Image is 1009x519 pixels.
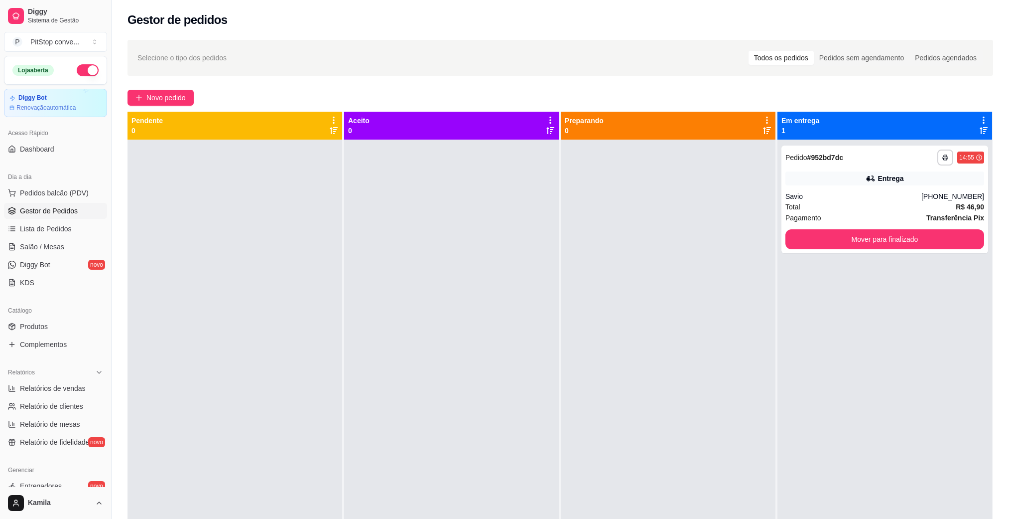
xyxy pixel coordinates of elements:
[28,7,103,16] span: Diggy
[137,52,227,63] span: Selecione o tipo dos pedidos
[20,419,80,429] span: Relatório de mesas
[4,185,107,201] button: Pedidos balcão (PDV)
[926,214,984,222] strong: Transferência Pix
[20,322,48,332] span: Produtos
[4,434,107,450] a: Relatório de fidelidadenovo
[77,64,99,76] button: Alterar Status
[4,478,107,494] a: Entregadoresnovo
[20,144,54,154] span: Dashboard
[20,206,78,216] span: Gestor de Pedidos
[20,260,50,270] span: Diggy Bot
[4,491,107,515] button: Kamila
[131,126,163,136] p: 0
[878,173,903,183] div: Entrega
[20,383,86,393] span: Relatórios de vendas
[959,154,974,162] div: 14:55
[4,275,107,291] a: KDS
[4,257,107,273] a: Diggy Botnovo
[4,141,107,157] a: Dashboard
[807,154,843,162] strong: # 952bd7dc
[348,116,370,126] p: Aceito
[785,201,800,212] span: Total
[8,368,35,376] span: Relatórios
[781,126,819,136] p: 1
[20,278,34,288] span: KDS
[4,303,107,319] div: Catálogo
[16,104,76,112] article: Renovação automática
[4,32,107,52] button: Select a team
[20,224,72,234] span: Lista de Pedidos
[4,462,107,478] div: Gerenciar
[146,92,186,103] span: Novo pedido
[785,191,921,201] div: Savio
[18,94,47,102] article: Diggy Bot
[909,51,982,65] div: Pedidos agendados
[20,401,83,411] span: Relatório de clientes
[565,116,604,126] p: Preparando
[4,89,107,117] a: Diggy BotRenovaçãoautomática
[814,51,909,65] div: Pedidos sem agendamento
[12,37,22,47] span: P
[127,12,228,28] h2: Gestor de pedidos
[348,126,370,136] p: 0
[4,319,107,335] a: Produtos
[12,65,54,76] div: Loja aberta
[20,340,67,349] span: Complementos
[28,499,91,508] span: Kamila
[20,188,89,198] span: Pedidos balcão (PDV)
[781,116,819,126] p: Em entrega
[127,90,194,106] button: Novo pedido
[4,4,107,28] a: DiggySistema de Gestão
[785,229,984,249] button: Mover para finalizado
[4,203,107,219] a: Gestor de Pedidos
[28,16,103,24] span: Sistema de Gestão
[4,380,107,396] a: Relatórios de vendas
[4,221,107,237] a: Lista de Pedidos
[131,116,163,126] p: Pendente
[4,239,107,255] a: Salão / Mesas
[4,337,107,352] a: Complementos
[749,51,814,65] div: Todos os pedidos
[4,416,107,432] a: Relatório de mesas
[4,125,107,141] div: Acesso Rápido
[20,481,62,491] span: Entregadores
[4,169,107,185] div: Dia a dia
[20,437,89,447] span: Relatório de fidelidade
[4,398,107,414] a: Relatório de clientes
[565,126,604,136] p: 0
[785,212,821,223] span: Pagamento
[921,191,984,201] div: [PHONE_NUMBER]
[135,94,142,101] span: plus
[30,37,79,47] div: PitStop conve ...
[785,154,807,162] span: Pedido
[20,242,64,252] span: Salão / Mesas
[956,203,984,211] strong: R$ 46,90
